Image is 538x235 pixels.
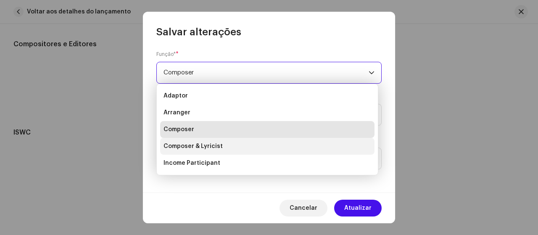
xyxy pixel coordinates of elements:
span: Cancelar [290,200,317,217]
span: Composer & Lyricist [164,142,223,151]
li: Income Participant [160,155,374,172]
span: Composer [164,125,194,134]
button: Atualizar [334,200,382,217]
li: Lyricist [160,172,374,188]
span: Atualizar [344,200,372,217]
li: Adaptor [160,87,374,104]
li: Composer & Lyricist [160,138,374,155]
small: Função* [156,50,176,58]
span: Adaptor [164,92,188,100]
span: Composer [164,62,369,83]
div: dropdown trigger [369,62,374,83]
button: Cancelar [280,200,327,217]
span: Arranger [164,108,190,117]
span: Income Participant [164,159,220,167]
span: Salvar alterações [156,25,241,39]
li: Arranger [160,104,374,121]
li: Composer [160,121,374,138]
